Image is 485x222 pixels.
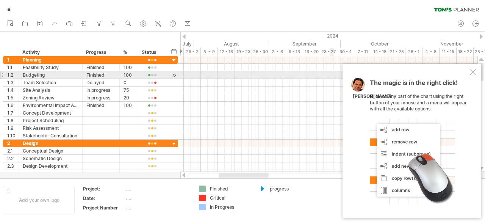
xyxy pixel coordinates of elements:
[286,48,303,56] div: 9 - 13
[7,87,19,94] div: 1.4
[83,195,125,202] div: Date:
[23,147,78,154] div: Conceptual Design
[184,48,201,56] div: 29 - 2
[23,102,78,109] div: Environmental Impact Assessment
[23,155,78,162] div: Schematic Design
[7,71,19,79] div: 1.2
[171,71,178,79] div: scroll to activity
[23,140,78,147] div: Design
[23,162,78,170] div: Design Development
[388,48,405,56] div: 21 - 25
[126,205,190,211] div: ....
[126,186,190,192] div: ....
[303,48,320,56] div: 16 - 20
[124,94,134,101] div: 20
[23,64,78,71] div: Feasibility Study
[7,109,19,117] div: 1.7
[7,155,19,162] div: 2.2
[23,132,78,139] div: Stakeholder Consultation
[23,87,78,94] div: Site Analysis
[269,48,286,56] div: 2 - 6
[124,64,134,71] div: 100
[7,117,19,124] div: 1.8
[371,48,388,56] div: 14 - 18
[23,94,78,101] div: Zoning Review
[124,102,134,109] div: 100
[83,205,125,211] div: Project Number
[218,48,235,56] div: 12 - 16
[7,64,19,71] div: 1.1
[270,186,311,192] div: progress
[7,79,19,86] div: 1.3
[23,117,78,124] div: Project Scheduling
[235,48,252,56] div: 19 - 23
[23,79,78,86] div: Team Selection
[124,71,134,79] div: 100
[320,48,337,56] div: 23 - 27
[86,49,115,56] div: Progress
[23,56,78,63] div: Planning
[23,170,78,177] div: Structural Design
[86,94,116,101] div: In progress
[142,49,162,56] div: Status
[353,93,391,100] div: [PERSON_NAME]
[124,87,134,94] div: 75
[457,48,474,56] div: 18 - 22
[23,109,78,117] div: Concept Development
[341,40,419,48] div: October 2024
[23,124,78,132] div: Risk Assessment
[422,48,440,56] div: 4 - 8
[7,147,19,154] div: 2.1
[83,186,125,192] div: Project:
[123,49,134,56] div: %
[86,79,116,86] div: Delayed
[7,124,19,132] div: 1.9
[7,170,19,177] div: 2.4
[126,195,190,202] div: ....
[370,80,468,204] div: Click on any part of the chart using the right button of your mouse and a menu will appear with a...
[269,40,341,48] div: September 2024
[194,40,269,48] div: August 2024
[22,49,78,56] div: Activity
[405,48,422,56] div: 28 - 1
[370,79,458,90] span: The magic is in the right click!
[7,132,19,139] div: 1.10
[210,195,251,201] div: Critical
[23,71,78,79] div: Budgeting
[86,64,116,71] div: Finished
[86,71,116,79] div: Finished
[337,48,354,56] div: 30 - 4
[86,102,116,109] div: Finished
[7,162,19,170] div: 2.3
[440,48,457,56] div: 11 - 15
[7,102,19,109] div: 1.6
[4,186,75,214] div: Add your own logo
[354,48,371,56] div: 7 - 11
[7,56,19,63] div: 1
[86,87,116,94] div: In progress
[7,140,19,147] div: 2
[252,48,269,56] div: 26 - 30
[124,79,134,86] div: 0
[210,186,251,192] div: Finished
[7,94,19,101] div: 1.5
[201,48,218,56] div: 5 - 9
[210,204,251,210] div: In Progress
